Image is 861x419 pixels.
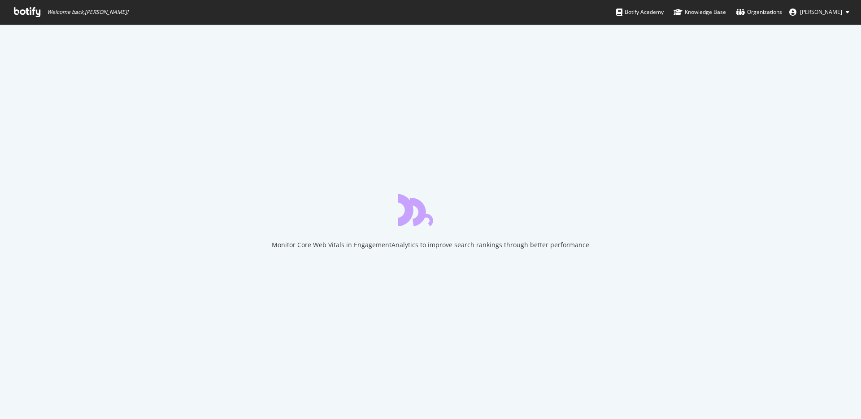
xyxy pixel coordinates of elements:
[272,240,589,249] div: Monitor Core Web Vitals in EngagementAnalytics to improve search rankings through better performance
[736,8,782,17] div: Organizations
[800,8,842,16] span: Chelsea Dehner
[782,5,857,19] button: [PERSON_NAME]
[674,8,726,17] div: Knowledge Base
[47,9,128,16] span: Welcome back, [PERSON_NAME] !
[398,194,463,226] div: animation
[616,8,664,17] div: Botify Academy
